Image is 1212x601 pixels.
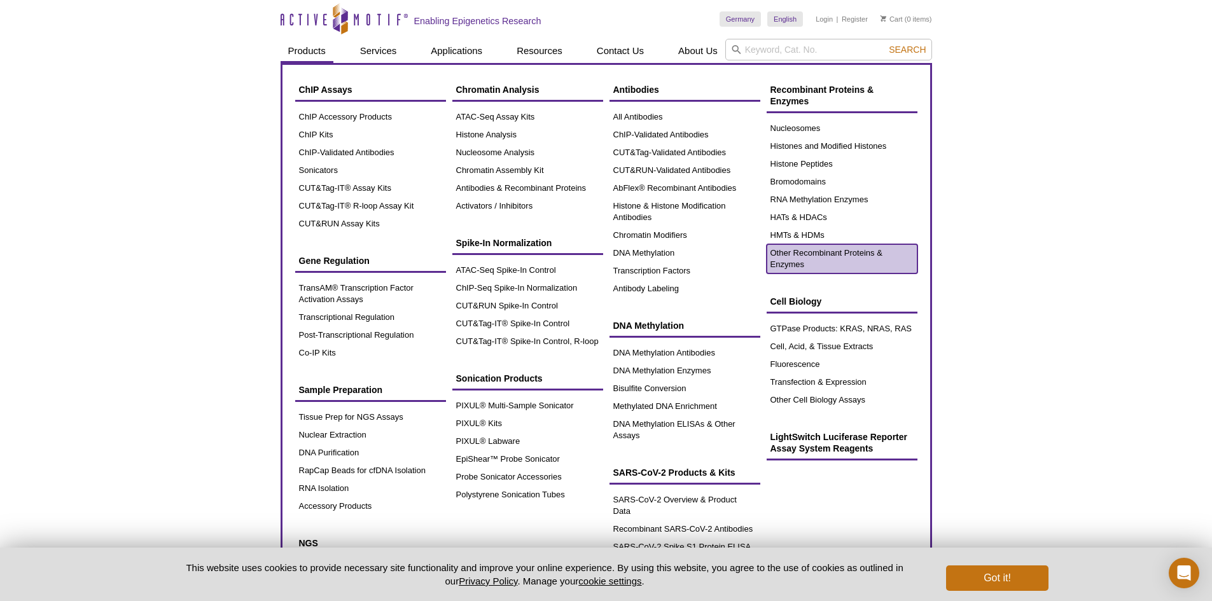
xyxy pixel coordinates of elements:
a: ChIP-Validated Antibodies [609,126,760,144]
a: Transfection & Expression [767,373,917,391]
a: Nuclear Extraction [295,426,446,444]
a: ChIP-Seq Spike-In Normalization [452,279,603,297]
a: Histone Analysis [452,126,603,144]
a: ATAC-Seq Spike-In Control [452,261,603,279]
a: GTPase Products: KRAS, NRAS, RAS [767,320,917,338]
span: Sample Preparation [299,385,383,395]
span: DNA Methylation [613,321,684,331]
a: Recombinant Proteins & Enzymes [767,78,917,113]
a: ChIP Assays [295,78,446,102]
a: Nucleosomes [767,120,917,137]
a: HATs & HDACs [767,209,917,226]
a: Histones and Modified Histones [767,137,917,155]
a: Sonication Products [452,366,603,390]
span: Spike-In Normalization [456,238,552,248]
a: Cell Biology [767,289,917,314]
h2: Enabling Epigenetics Research [414,15,541,27]
a: DNA Methylation ELISAs & Other Assays [609,415,760,445]
span: LightSwitch Luciferase Reporter Assay System Reagents [770,432,907,453]
a: Chromatin Assembly Kit [452,162,603,179]
a: DNA Methylation Enzymes [609,362,760,380]
a: ATAC-Seq Assay Kits [452,108,603,126]
a: HMTs & HDMs [767,226,917,244]
a: About Us [671,39,725,63]
a: Chromatin Analysis [452,78,603,102]
a: Other Cell Biology Assays [767,391,917,409]
a: DNA Methylation [609,314,760,338]
a: RNA Isolation [295,480,446,497]
a: DNA Methylation Antibodies [609,344,760,362]
a: SARS-CoV-2 Products & Kits [609,460,760,485]
a: TransAM® Transcription Factor Activation Assays [295,279,446,308]
a: Histone & Histone Modification Antibodies [609,197,760,226]
span: Cell Biology [770,296,822,307]
a: Applications [423,39,490,63]
a: SARS-CoV-2 Spike S1 Protein ELISA Kit [609,538,760,567]
a: Privacy Policy [459,576,517,586]
a: Bromodomains [767,173,917,191]
a: RNA Methylation Enzymes [767,191,917,209]
span: SARS-CoV-2 Products & Kits [613,467,735,478]
li: (0 items) [881,11,932,27]
button: cookie settings [578,576,641,586]
a: DNA Methylation [609,244,760,262]
button: Got it! [946,565,1048,591]
li: | [837,11,839,27]
input: Keyword, Cat. No. [725,39,932,60]
a: Nucleosome Analysis [452,144,603,162]
a: Bisulfite Conversion [609,380,760,397]
a: Transcription Factors [609,262,760,280]
a: PIXUL® Multi-Sample Sonicator [452,397,603,415]
a: Resources [509,39,570,63]
a: Polystyrene Sonication Tubes [452,486,603,504]
a: Contact Us [589,39,651,63]
p: This website uses cookies to provide necessary site functionality and improve your online experie... [164,561,926,588]
a: Accessory Products [295,497,446,515]
a: CUT&Tag-IT® R-loop Assay Kit [295,197,446,215]
a: DNA Purification [295,444,446,462]
a: CUT&Tag-IT® Spike-In Control, R-loop [452,333,603,350]
span: Sonication Products [456,373,543,383]
a: AbFlex® Recombinant Antibodies [609,179,760,197]
a: CUT&RUN Spike-In Control [452,297,603,315]
a: Post-Transcriptional Regulation [295,326,446,344]
a: Activators / Inhibitors [452,197,603,215]
a: Cell, Acid, & Tissue Extracts [767,338,917,356]
a: Sonicators [295,162,446,179]
a: Antibodies [609,78,760,102]
a: All Antibodies [609,108,760,126]
a: ChIP Accessory Products [295,108,446,126]
a: Methylated DNA Enrichment [609,397,760,415]
a: PIXUL® Labware [452,432,603,450]
a: Cart [881,15,903,24]
a: PIXUL® Kits [452,415,603,432]
a: EpiShear™ Probe Sonicator [452,450,603,468]
a: RapCap Beads for cfDNA Isolation [295,462,446,480]
a: Chromatin Modifiers [609,226,760,244]
a: Products [281,39,333,63]
span: Antibodies [613,85,659,95]
a: CUT&RUN-Validated Antibodies [609,162,760,179]
a: CUT&Tag-IT® Assay Kits [295,179,446,197]
span: Gene Regulation [299,256,370,266]
span: NGS [299,538,318,548]
a: Co-IP Kits [295,344,446,362]
a: NGS [295,531,446,555]
a: Spike-In Normalization [452,231,603,255]
a: CUT&Tag-IT® Spike-In Control [452,315,603,333]
span: Recombinant Proteins & Enzymes [770,85,874,106]
a: Histone Peptides [767,155,917,173]
a: Fluorescence [767,356,917,373]
a: Gene Regulation [295,249,446,273]
button: Search [885,44,930,55]
a: ChIP Kits [295,126,446,144]
a: CUT&Tag-Validated Antibodies [609,144,760,162]
a: Register [842,15,868,24]
span: ChIP Assays [299,85,352,95]
a: Probe Sonicator Accessories [452,468,603,486]
img: Your Cart [881,15,886,22]
a: CUT&RUN Assay Kits [295,215,446,233]
a: Transcriptional Regulation [295,308,446,326]
a: LightSwitch Luciferase Reporter Assay System Reagents [767,425,917,460]
a: Antibodies & Recombinant Proteins [452,179,603,197]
